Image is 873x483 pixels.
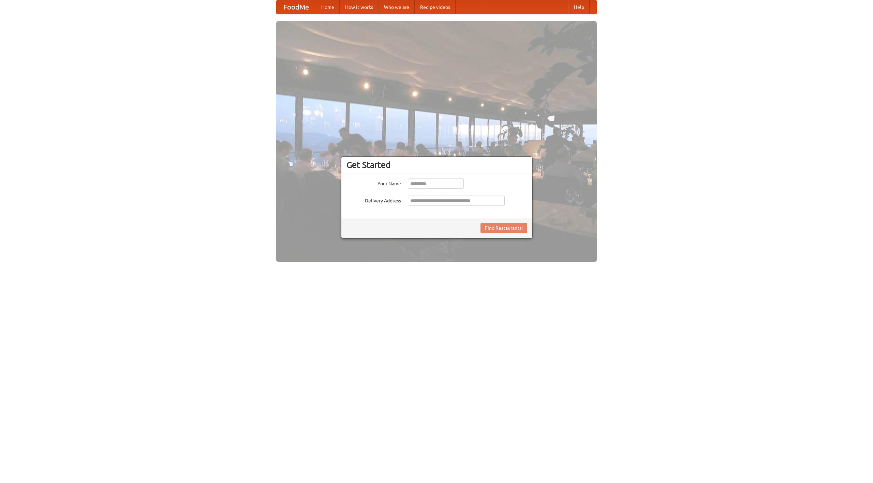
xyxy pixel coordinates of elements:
a: Recipe videos [415,0,456,14]
a: Who we are [379,0,415,14]
button: Find Restaurants! [480,223,527,233]
label: Delivery Address [346,196,401,204]
h3: Get Started [346,160,527,170]
a: Help [568,0,590,14]
a: Home [316,0,340,14]
label: Your Name [346,179,401,187]
a: FoodMe [277,0,316,14]
a: How it works [340,0,379,14]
